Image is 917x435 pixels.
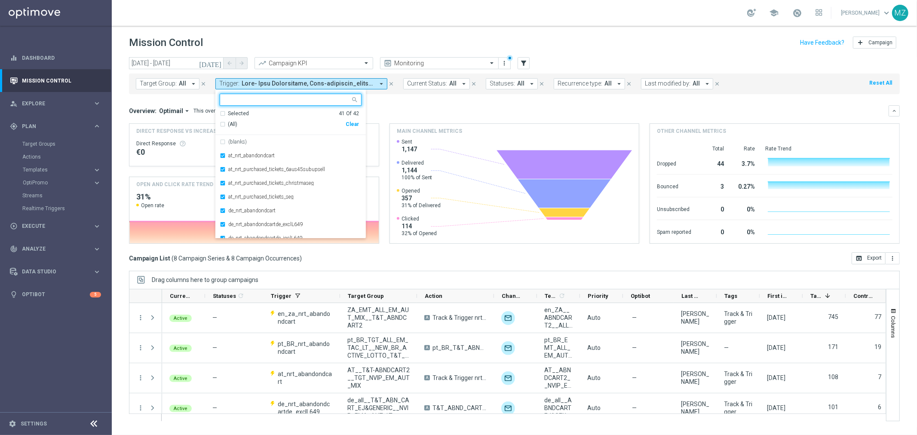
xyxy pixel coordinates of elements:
[10,268,93,276] div: Data Studio
[702,224,724,238] div: 0
[22,283,90,306] a: Optibot
[631,293,650,299] span: Optibot
[587,314,601,321] span: Auto
[657,156,691,170] div: Dropped
[10,46,101,69] div: Dashboard
[632,344,637,352] span: —
[10,100,93,107] div: Explore
[810,293,822,299] span: Targeted Customers
[544,366,573,389] span: AT__ABNDCART2__NVIP_EMA_T&T_LT
[402,145,417,153] span: 1,147
[22,224,93,229] span: Execute
[539,81,545,87] i: close
[681,370,709,386] div: Magdalena Zazula
[93,179,101,187] i: keyboard_arrow_right
[212,314,217,321] span: —
[227,60,233,66] i: arrow_back
[136,78,199,89] button: Target Group: All arrow_drop_down
[22,179,101,186] button: OptiPromo keyboard_arrow_right
[278,310,333,325] span: en_za_nrt_abandondcart
[190,80,197,88] i: arrow_drop_down
[693,80,700,87] span: All
[10,69,101,92] div: Mission Control
[93,222,101,230] i: keyboard_arrow_right
[199,59,222,67] i: [DATE]
[22,166,101,173] button: Templates keyboard_arrow_right
[380,57,499,69] ng-select: Monitoring
[278,370,333,386] span: at_nrt_abandondcart
[10,100,18,107] i: person_search
[645,80,690,87] span: Last modified by:
[882,8,891,18] span: keyboard_arrow_down
[424,345,430,350] span: A
[724,344,729,352] span: —
[868,40,892,46] span: Campaign
[615,80,623,88] i: arrow_drop_down
[402,222,437,230] span: 114
[22,205,89,212] a: Realtime Triggers
[93,122,101,130] i: keyboard_arrow_right
[518,57,530,69] button: filter_alt
[199,79,207,89] button: close
[403,78,470,89] button: Current Status: All arrow_drop_down
[174,346,187,351] span: Active
[22,269,93,274] span: Data Studio
[500,58,509,68] button: more_vert
[228,236,303,241] label: de_nrt_abandondcartde_inclL649
[129,254,302,262] h3: Campaign List
[9,77,101,84] div: Mission Control
[129,393,162,423] div: Press SPACE to select this row.
[632,374,637,382] span: —
[714,81,720,87] i: close
[402,215,437,222] span: Clicked
[587,374,601,381] span: Auto
[174,316,187,321] span: Active
[242,80,374,87] span: Test- Cart Abandonment Test-cancelled_subscription Test-first_purchased_tickets Test-ftd + 37 more
[200,81,206,87] i: close
[300,254,302,262] span: )
[228,181,314,186] label: at_nrt_purchased_tickets_christmaseg
[228,153,275,158] label: at_nrt_abandondcart
[424,375,430,380] span: A
[22,189,111,202] div: Streams
[152,276,258,283] span: Drag columns here to group campaigns
[767,293,788,299] span: First in Range
[388,81,394,87] i: close
[545,293,557,299] span: Templates
[129,363,162,393] div: Press SPACE to select this row.
[137,374,144,382] i: more_vert
[402,194,441,202] span: 357
[857,39,864,46] i: add
[657,202,691,215] div: Unsubscribed
[169,404,192,412] colored-tag: Active
[507,55,513,61] div: There are unsaved changes
[724,310,752,325] span: Track & Trigger
[767,314,785,322] div: 10 Aug 2025, Sunday
[840,6,892,19] a: [PERSON_NAME]keyboard_arrow_down
[632,314,637,322] span: —
[93,99,101,107] i: keyboard_arrow_right
[93,166,101,174] i: keyboard_arrow_right
[544,306,573,329] span: en_ZA__ABNDCART2__ALL_EMA_T&T_LT
[424,405,430,410] span: A
[432,344,487,352] span: pt_BR_T&T_ABNDCART
[767,344,785,352] div: 10 Aug 2025, Sunday
[169,374,192,382] colored-tag: Active
[734,224,755,238] div: 0%
[702,202,724,215] div: 0
[174,254,300,262] span: 8 Campaign Series & 8 Campaign Occurrences
[889,255,896,262] i: more_vert
[681,293,702,299] span: Last Modified By
[193,107,342,115] div: This overview shows data of campaigns executed via Optimail
[9,100,101,107] button: person_search Explore keyboard_arrow_right
[212,374,217,381] span: —
[137,314,144,322] i: more_vert
[23,167,93,172] div: Templates
[702,145,724,152] div: Total
[501,401,515,415] img: Optimail
[255,57,373,69] ng-select: Campaign KPI
[9,223,101,230] div: play_circle_outline Execute keyboard_arrow_right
